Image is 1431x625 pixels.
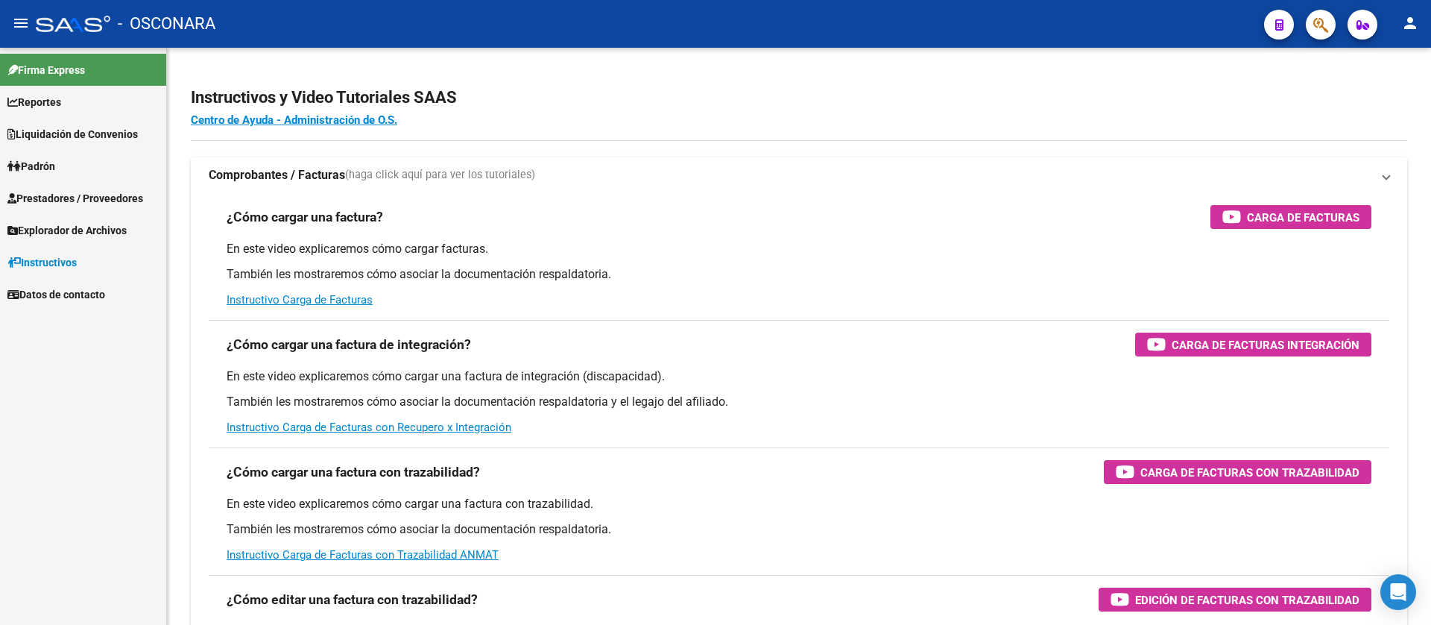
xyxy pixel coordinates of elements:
[1135,333,1371,357] button: Carga de Facturas Integración
[345,167,535,183] span: (haga click aquí para ver los tutoriales)
[7,254,77,271] span: Instructivos
[1172,336,1359,354] span: Carga de Facturas Integración
[191,113,397,127] a: Centro de Ayuda - Administración de O.S.
[227,207,383,227] h3: ¿Cómo cargar una factura?
[227,368,1371,385] p: En este video explicaremos cómo cargar una factura de integración (discapacidad).
[118,7,215,40] span: - OSCONARA
[191,157,1407,193] mat-expansion-panel-header: Comprobantes / Facturas(haga click aquí para ver los tutoriales)
[227,334,471,355] h3: ¿Cómo cargar una factura de integración?
[7,286,105,303] span: Datos de contacto
[191,84,1407,112] h2: Instructivos y Video Tutoriales SAAS
[227,521,1371,538] p: También les mostraremos cómo asociar la documentación respaldatoria.
[1401,14,1419,32] mat-icon: person
[1104,460,1371,484] button: Carga de Facturas con Trazabilidad
[7,126,138,142] span: Liquidación de Convenios
[12,14,30,32] mat-icon: menu
[7,94,61,110] span: Reportes
[227,293,373,307] a: Instructivo Carga de Facturas
[7,190,143,207] span: Prestadores / Proveedores
[1210,205,1371,229] button: Carga de Facturas
[227,421,511,434] a: Instructivo Carga de Facturas con Recupero x Integración
[1140,463,1359,482] span: Carga de Facturas con Trazabilidad
[7,62,85,78] span: Firma Express
[227,462,480,483] h3: ¿Cómo cargar una factura con trazabilidad?
[227,548,499,562] a: Instructivo Carga de Facturas con Trazabilidad ANMAT
[209,167,345,183] strong: Comprobantes / Facturas
[1135,591,1359,609] span: Edición de Facturas con Trazabilidad
[227,496,1371,512] p: En este video explicaremos cómo cargar una factura con trazabilidad.
[227,589,478,610] h3: ¿Cómo editar una factura con trazabilidad?
[7,158,55,175] span: Padrón
[1380,574,1416,610] div: Open Intercom Messenger
[1099,588,1371,612] button: Edición de Facturas con Trazabilidad
[227,394,1371,410] p: También les mostraremos cómo asociar la documentación respaldatoria y el legajo del afiliado.
[227,241,1371,257] p: En este video explicaremos cómo cargar facturas.
[227,266,1371,283] p: También les mostraremos cómo asociar la documentación respaldatoria.
[7,222,127,239] span: Explorador de Archivos
[1247,208,1359,227] span: Carga de Facturas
